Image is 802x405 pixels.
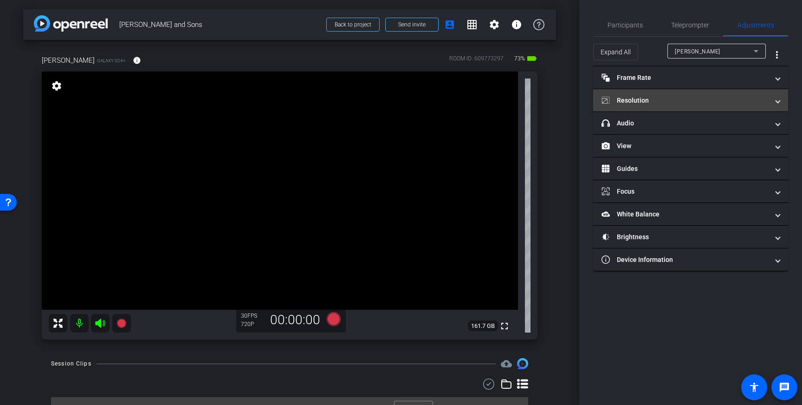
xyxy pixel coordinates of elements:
mat-panel-title: Brightness [601,232,769,242]
mat-expansion-panel-header: Audio [593,112,788,134]
div: 30 [241,312,264,320]
div: ROOM ID: 609773297 [449,54,504,68]
button: Back to project [326,18,380,32]
span: FPS [247,313,257,319]
span: Destinations for your clips [501,358,512,369]
span: Adjustments [737,22,774,28]
mat-icon: accessibility [749,382,760,393]
mat-expansion-panel-header: Guides [593,157,788,180]
span: Expand All [601,43,631,61]
span: Galaxy S24+ [97,57,126,64]
mat-icon: grid_on [466,19,478,30]
img: Session clips [517,358,528,369]
mat-expansion-panel-header: White Balance [593,203,788,225]
span: [PERSON_NAME] [42,55,95,65]
mat-panel-title: Resolution [601,96,769,105]
span: Send invite [398,21,426,28]
mat-icon: info [133,56,141,65]
button: More Options for Adjustments Panel [766,44,788,66]
mat-panel-title: Audio [601,118,769,128]
mat-icon: account_box [444,19,455,30]
span: Teleprompter [671,22,709,28]
div: 720P [241,320,264,328]
button: Expand All [593,44,638,60]
mat-panel-title: Frame Rate [601,73,769,83]
span: 161.7 GB [468,320,498,332]
span: Back to project [335,21,371,28]
mat-panel-title: Device Information [601,255,769,265]
mat-icon: message [779,382,790,393]
span: [PERSON_NAME] and Sons [119,15,321,34]
span: 73% [513,51,526,66]
mat-icon: settings [50,80,63,91]
mat-expansion-panel-header: Focus [593,180,788,202]
mat-expansion-panel-header: View [593,135,788,157]
mat-panel-title: Guides [601,164,769,174]
mat-icon: settings [489,19,500,30]
mat-icon: battery_std [526,53,537,64]
img: app-logo [34,15,108,32]
button: Send invite [385,18,439,32]
mat-panel-title: View [601,141,769,151]
span: [PERSON_NAME] [675,48,720,55]
mat-expansion-panel-header: Brightness [593,226,788,248]
mat-expansion-panel-header: Device Information [593,248,788,271]
mat-expansion-panel-header: Frame Rate [593,66,788,89]
div: 00:00:00 [264,312,326,328]
mat-icon: fullscreen [499,320,510,332]
mat-icon: more_vert [771,49,783,60]
mat-panel-title: White Balance [601,209,769,219]
div: Session Clips [51,359,91,368]
mat-icon: cloud_upload [501,358,512,369]
mat-icon: info [511,19,522,30]
span: Participants [608,22,643,28]
mat-expansion-panel-header: Resolution [593,89,788,111]
mat-panel-title: Focus [601,187,769,196]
